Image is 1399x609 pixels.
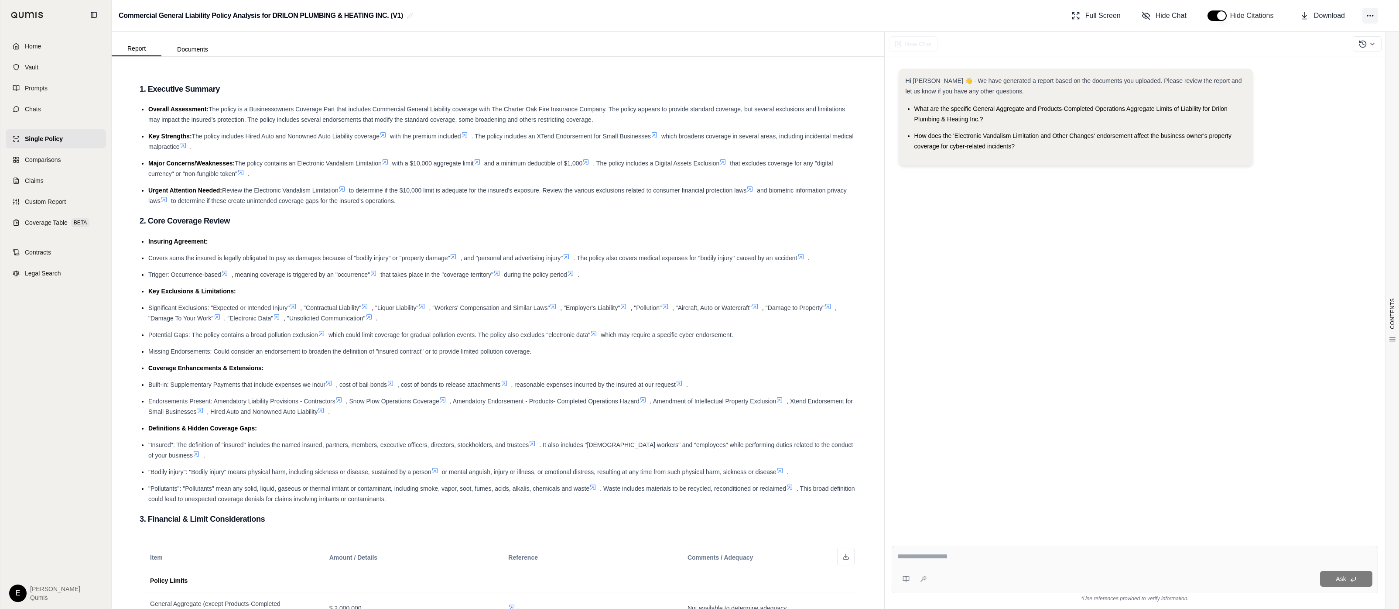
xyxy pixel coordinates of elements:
span: , "Damage To Your Work" [148,304,837,322]
span: . The policy includes a Digital Assets Exclusion [593,160,719,167]
span: , cost of bonds to release attachments [397,381,501,388]
span: which could limit coverage for gradual pollution events. The policy also excludes "electronic data" [328,331,590,338]
span: . [808,255,810,261]
span: Covers sums the insured is legally obligated to pay as damages because of "bodily injury" or "pro... [148,255,450,261]
span: Vault [25,63,38,72]
span: , "Pollution" [630,304,661,311]
span: Custom Report [25,197,66,206]
span: , "Aircraft, Auto or Watercraft" [672,304,752,311]
span: Policy Limits [150,577,188,584]
a: Comparisons [6,150,106,169]
span: Single Policy [25,134,63,143]
button: Download [1296,7,1348,24]
a: Legal Search [6,264,106,283]
span: , "Liquor Liability" [372,304,418,311]
span: "Insured": The definition of "insured" includes the named insured, partners, members, executive o... [148,441,529,448]
button: Download as Excel [837,548,855,565]
span: . [686,381,688,388]
span: The policy contains an Electronic Vandalism Limitation [235,160,382,167]
a: Contracts [6,243,106,262]
span: Key Exclusions & Limitations: [148,288,236,295]
span: Review the Electronic Vandalism Limitation [222,187,339,194]
span: "Bodily injury": "Bodily injury" means physical harm, including sickness or disease, sustained by... [148,468,431,475]
span: which may require a specific cyber endorsement. [601,331,733,338]
span: "Pollutants": "Pollutants" mean any solid, liquid, gaseous or thermal irritant or contaminant, in... [148,485,589,492]
a: Claims [6,171,106,190]
span: to determine if the $10,000 limit is adequate for the insured's exposure. Review the various excl... [349,187,747,194]
span: , Xtend Endorsement for Small Businesses [148,398,853,415]
span: Major Concerns/Weaknesses: [148,160,235,167]
span: to determine if these create unintended coverage gaps for the insured's operations. [171,197,396,204]
span: . The policy also covers medical expenses for "bodily injury" caused by an accident [573,255,797,261]
span: Qumis [30,593,80,602]
span: Legal Search [25,269,61,278]
h3: 1. Executive Summary [140,81,856,97]
span: , Hired Auto and Nonowned Auto Liability [207,408,318,415]
span: . [328,408,330,415]
span: Endorsements Present: Amendatory Liability Provisions - Contractors [148,398,335,405]
span: with a $10,000 aggregate limit [392,160,474,167]
span: during the policy period [504,271,567,278]
span: Reference [508,554,538,561]
span: . [787,468,789,475]
span: which broadens coverage in several areas, including incidental medical malpractice [148,133,854,150]
span: that takes place in the "coverage territory" [380,271,493,278]
img: Qumis Logo [11,12,44,18]
span: . The policy includes an XTend Endorsement for Small Businesses [472,133,651,140]
span: Hi [PERSON_NAME] 👋 - We have generated a report based on the documents you uploaded. Please revie... [906,77,1242,95]
span: , "Damage to Property" [762,304,824,311]
a: Home [6,37,106,56]
button: Report [112,41,161,56]
span: Coverage Table [25,218,68,227]
a: Prompts [6,79,106,98]
span: Definitions & Hidden Coverage Gaps: [148,425,257,432]
span: . [190,143,192,150]
span: , "Unsolicited Communication" [284,315,365,322]
span: Hide Citations [1230,10,1279,21]
div: *Use references provided to verify information. [892,593,1378,602]
button: Collapse sidebar [87,8,101,22]
span: . [203,452,205,459]
h2: Commercial General Liability Policy Analysis for DRILON PLUMBING & HEATING INC. (V1) [119,8,403,24]
span: Potential Gaps: The policy contains a broad pollution exclusion [148,331,318,338]
span: , Snow Plow Operations Coverage [346,398,439,405]
span: Urgent Attention Needed: [148,187,222,194]
a: Coverage TableBETA [6,213,106,232]
span: Comparisons [25,155,61,164]
span: . It also includes "[DEMOGRAPHIC_DATA] workers" and "employees" while performing duties related t... [148,441,853,459]
span: The policy includes Hired Auto and Nonowned Auto Liability coverage [192,133,380,140]
a: Single Policy [6,129,106,148]
span: Insuring Agreement: [148,238,208,245]
span: Comments / Adequacy [688,554,753,561]
span: Contracts [25,248,51,257]
span: Full Screen [1085,10,1121,21]
span: Overall Assessment: [148,106,209,113]
span: Home [25,42,41,51]
span: Significant Exclusions: "Expected or Intended Injury" [148,304,290,311]
span: Ask [1336,575,1346,582]
span: CONTENTS [1389,298,1396,329]
span: Coverage Enhancements & Extensions: [148,365,264,372]
button: Ask [1320,571,1372,587]
span: What are the specific General Aggregate and Products-Completed Operations Aggregate Limits of Lia... [914,105,1228,123]
span: , "Electronic Data" [224,315,274,322]
span: , "Contractual Liability" [300,304,361,311]
span: [PERSON_NAME] [30,585,80,593]
span: Amount / Details [329,554,377,561]
div: E [9,585,27,602]
span: with the premium included [390,133,461,140]
button: Hide Chat [1138,7,1190,24]
span: , cost of bail bonds [336,381,387,388]
span: , Amendatory Endorsement - Products- Completed Operations Hazard [450,398,640,405]
span: BETA [71,218,89,227]
span: . Waste includes materials to be recycled, reconditioned or reclaimed [600,485,786,492]
span: Claims [25,176,44,185]
span: How does the 'Electronic Vandalism Limitation and Other Changes' endorsement affect the business ... [914,132,1231,150]
span: Key Strengths: [148,133,192,140]
span: , reasonable expenses incurred by the insured at our request [511,381,676,388]
span: The policy is a Businessowners Coverage Part that includes Commercial General Liability coverage ... [148,106,845,123]
span: Trigger: Occurrence-based [148,271,221,278]
span: , "Employer's Liability" [560,304,620,311]
span: . [248,170,250,177]
a: Chats [6,100,106,119]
